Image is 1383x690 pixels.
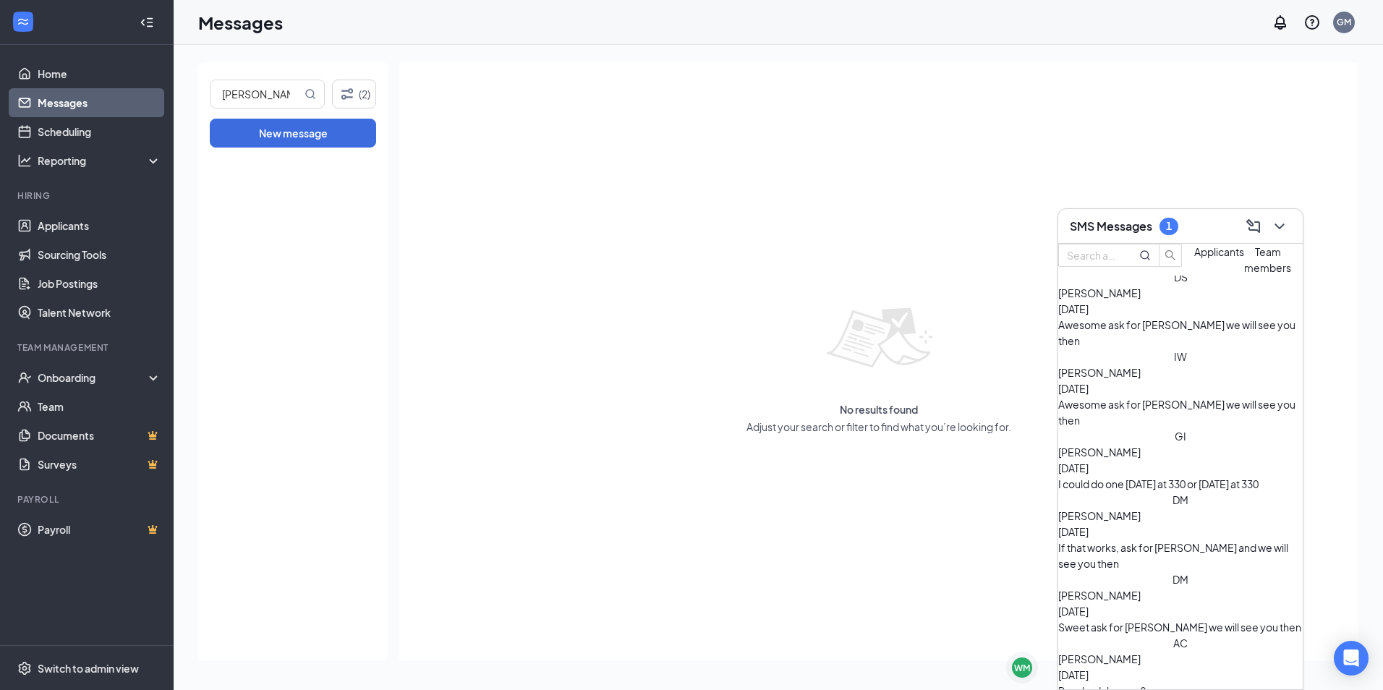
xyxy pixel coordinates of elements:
[1174,269,1188,285] div: DS
[1058,366,1141,379] span: [PERSON_NAME]
[1334,641,1369,676] div: Open Intercom Messenger
[1268,215,1291,238] button: ChevronDown
[1139,250,1151,261] svg: MagnifyingGlass
[38,370,149,385] div: Onboarding
[1058,540,1303,571] div: If that works, ask for [PERSON_NAME] and we will see you then
[1058,509,1141,522] span: [PERSON_NAME]
[17,661,32,676] svg: Settings
[38,211,161,240] a: Applicants
[1271,218,1288,235] svg: ChevronDown
[38,392,161,421] a: Team
[17,341,158,354] div: Team Management
[38,153,162,168] div: Reporting
[1175,428,1186,444] div: GI
[38,269,161,298] a: Job Postings
[746,419,1011,434] span: Adjust your search or filter to find what you’re looking for.
[1058,652,1141,665] span: [PERSON_NAME]
[38,450,161,479] a: SurveysCrown
[1070,218,1152,234] h3: SMS Messages
[1058,317,1303,349] div: Awesome ask for [PERSON_NAME] we will see you then
[1272,14,1289,31] svg: Notifications
[1159,244,1182,267] button: search
[140,15,154,30] svg: Collapse
[38,117,161,146] a: Scheduling
[1058,605,1089,618] span: [DATE]
[1058,476,1303,492] div: I could do one [DATE] at 330 or [DATE] at 330
[38,88,161,117] a: Messages
[1058,525,1089,538] span: [DATE]
[840,402,918,417] span: No results found
[38,661,139,676] div: Switch to admin view
[17,153,32,168] svg: Analysis
[1337,16,1351,28] div: GM
[1244,245,1291,274] span: Team members
[210,80,302,108] input: Search
[17,493,158,506] div: Payroll
[17,189,158,202] div: Hiring
[210,119,376,148] button: New message
[1242,215,1265,238] button: ComposeMessage
[1058,302,1089,315] span: [DATE]
[1194,245,1244,258] span: Applicants
[1173,571,1188,587] div: DM
[38,59,161,88] a: Home
[1058,461,1089,474] span: [DATE]
[1058,396,1303,428] div: Awesome ask for [PERSON_NAME] we will see you then
[38,515,161,544] a: PayrollCrown
[16,14,30,29] svg: WorkstreamLogo
[1058,446,1141,459] span: [PERSON_NAME]
[1173,492,1188,508] div: DM
[38,240,161,269] a: Sourcing Tools
[332,80,376,108] button: Filter (2)
[1058,382,1089,395] span: [DATE]
[305,88,316,100] svg: MagnifyingGlass
[1058,668,1089,681] span: [DATE]
[1014,662,1030,674] div: WM
[38,298,161,327] a: Talent Network
[1067,247,1119,263] input: Search applicant
[1058,589,1141,602] span: [PERSON_NAME]
[17,370,32,385] svg: UserCheck
[1166,220,1172,232] div: 1
[1058,286,1141,299] span: [PERSON_NAME]
[1173,635,1188,651] div: AC
[1174,349,1187,365] div: IW
[1159,250,1181,261] span: search
[1245,218,1262,235] svg: ComposeMessage
[38,421,161,450] a: DocumentsCrown
[1303,14,1321,31] svg: QuestionInfo
[339,85,356,103] svg: Filter
[1058,619,1303,635] div: Sweet ask for [PERSON_NAME] we will see you then
[198,10,283,35] h1: Messages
